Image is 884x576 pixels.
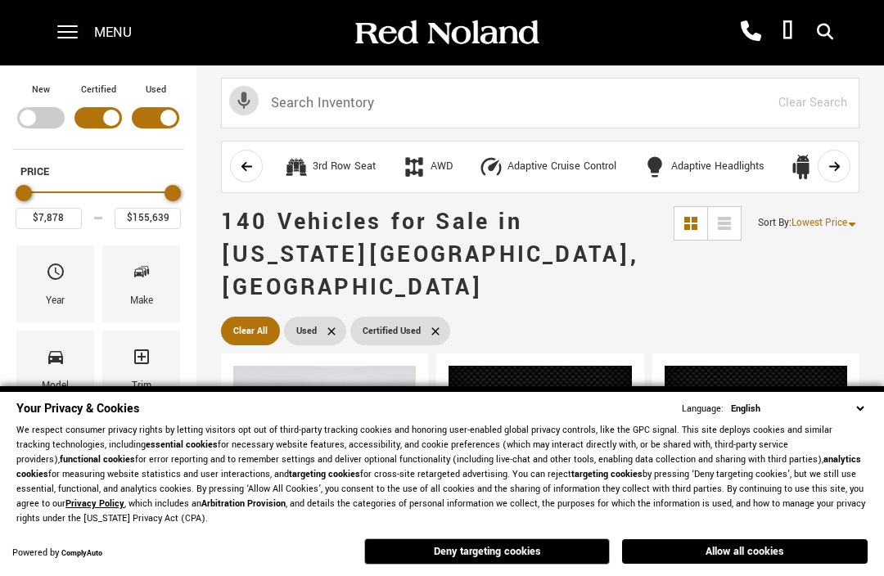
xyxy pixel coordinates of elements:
[132,377,151,395] div: Trim
[16,208,82,229] input: Minimum
[61,548,102,559] a: ComplyAuto
[132,343,151,377] span: Trim
[507,160,616,174] div: Adaptive Cruise Control
[682,404,724,414] div: Language:
[12,82,184,149] div: Filter by Vehicle Type
[313,160,376,174] div: 3rd Row Seat
[233,321,268,341] span: Clear All
[402,155,426,179] div: AWD
[671,160,764,174] div: Adaptive Headlights
[146,439,218,451] strong: essential cookies
[230,150,263,182] button: scroll left
[201,497,286,510] strong: Arbitration Provision
[284,155,309,179] div: 3rd Row Seat
[571,468,643,480] strong: targeting cookies
[12,548,102,559] div: Powered by
[60,453,135,466] strong: functional cookies
[229,86,259,115] svg: Click to toggle on voice search
[634,150,773,184] button: Adaptive HeadlightsAdaptive Headlights
[289,468,360,480] strong: targeting cookies
[470,150,625,184] button: Adaptive Cruise ControlAdaptive Cruise Control
[352,19,540,47] img: Red Noland Auto Group
[130,292,153,310] div: Make
[758,216,792,230] span: Sort By :
[65,497,124,510] a: Privacy Policy
[792,216,847,230] span: Lowest Price
[132,258,151,292] span: Make
[393,150,462,184] button: AWDAWD
[46,258,65,292] span: Year
[364,538,610,565] button: Deny targeting cookies
[296,321,317,341] span: Used
[665,366,847,506] img: 2016 Ford Explorer Base
[102,331,180,407] div: TrimTrim
[233,366,416,502] img: 2011 INFINITI G25 X
[643,155,667,179] div: Adaptive Headlights
[81,82,116,98] label: Certified
[16,331,94,407] div: ModelModel
[449,366,631,506] img: 2016 Ram 1500 SLT
[46,343,65,377] span: Model
[221,78,859,128] input: Search Inventory
[20,164,176,179] h5: Price
[16,179,181,229] div: Price
[275,150,385,184] button: 3rd Row Seat3rd Row Seat
[363,321,421,341] span: Certified Used
[102,245,180,322] div: MakeMake
[791,155,815,179] div: Android Auto
[115,208,181,229] input: Maximum
[221,206,639,304] span: 140 Vehicles for Sale in [US_STATE][GEOGRAPHIC_DATA], [GEOGRAPHIC_DATA]
[146,82,166,98] label: Used
[16,185,32,201] div: Minimum Price
[818,150,850,182] button: scroll right
[16,423,868,526] p: We respect consumer privacy rights by letting visitors opt out of third-party tracking cookies an...
[46,292,65,310] div: Year
[16,400,139,417] span: Your Privacy & Cookies
[16,245,94,322] div: YearYear
[165,185,181,201] div: Maximum Price
[622,539,868,564] button: Allow all cookies
[42,377,69,395] div: Model
[479,155,503,179] div: Adaptive Cruise Control
[431,160,453,174] div: AWD
[32,82,50,98] label: New
[727,401,868,416] select: Language Select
